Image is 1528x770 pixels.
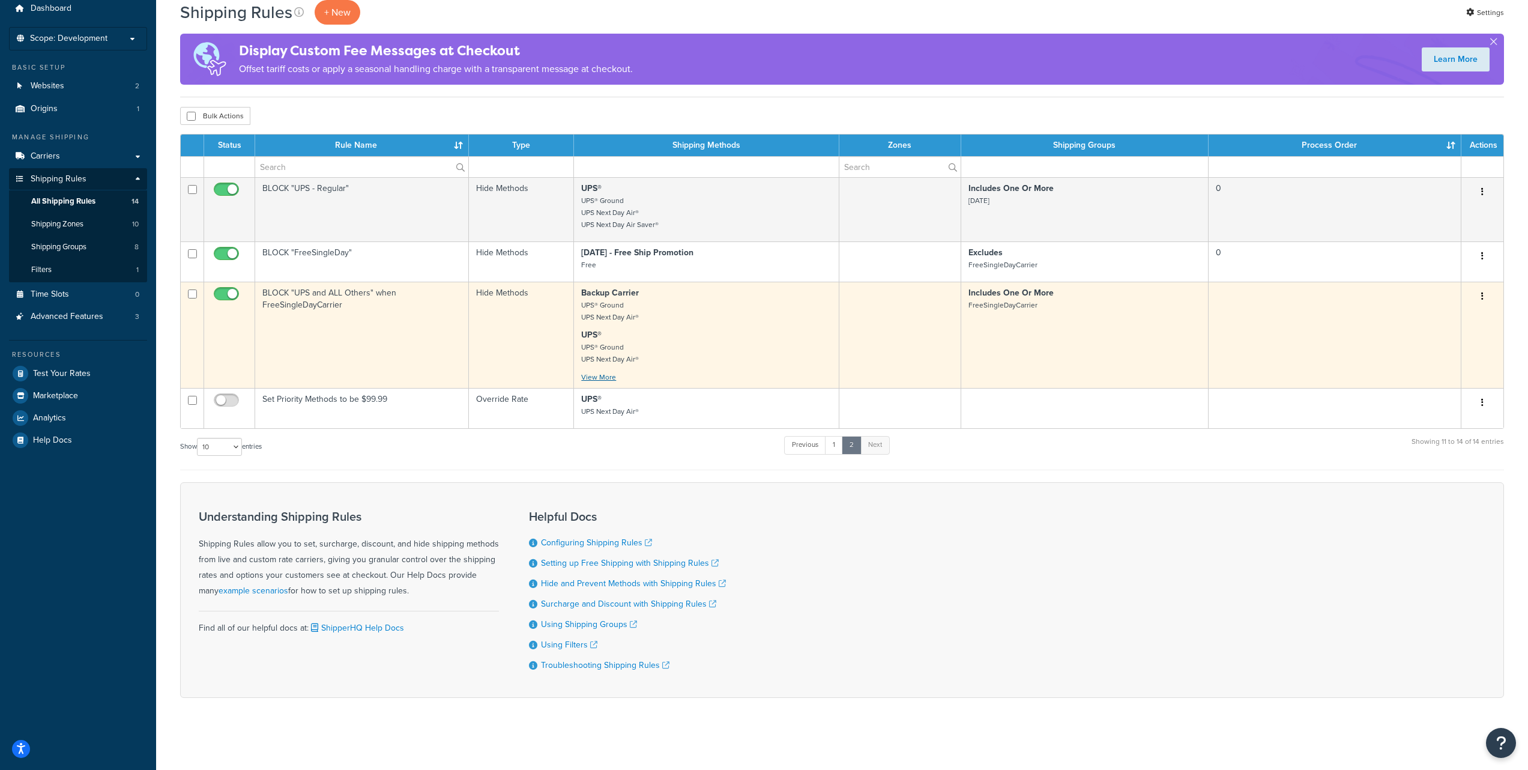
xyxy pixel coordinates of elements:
strong: [DATE] - Free Ship Promotion [581,246,693,259]
a: Next [860,436,890,454]
a: Shipping Rules [9,168,147,190]
a: Hide and Prevent Methods with Shipping Rules [541,577,726,590]
span: Marketplace [33,391,78,401]
th: Rule Name : activate to sort column ascending [255,135,469,156]
span: 8 [134,242,139,252]
li: Filters [9,259,147,281]
small: UPS® Ground UPS Next Day Air® [581,300,639,323]
span: 0 [135,290,139,300]
input: Search [839,157,961,177]
a: example scenarios [219,584,288,597]
td: Override Rate [469,388,575,428]
a: Origins 1 [9,98,147,120]
li: Advanced Features [9,306,147,328]
h1: Shipping Rules [180,1,292,24]
strong: UPS® [581,182,602,195]
small: [DATE] [968,195,989,206]
a: Filters 1 [9,259,147,281]
strong: Backup Carrier [581,286,639,299]
span: Advanced Features [31,312,103,322]
span: Time Slots [31,290,69,300]
span: Dashboard [31,4,71,14]
h3: Helpful Docs [529,510,726,523]
a: Carriers [9,145,147,168]
li: Websites [9,75,147,97]
th: Actions [1461,135,1503,156]
span: Filters [31,265,52,275]
h4: Display Custom Fee Messages at Checkout [239,41,633,61]
a: Using Filters [541,638,597,651]
a: Setting up Free Shipping with Shipping Rules [541,557,719,569]
a: Help Docs [9,429,147,451]
button: Bulk Actions [180,107,250,125]
li: Shipping Rules [9,168,147,282]
a: Marketplace [9,385,147,407]
a: Advanced Features 3 [9,306,147,328]
span: Carriers [31,151,60,162]
div: Find all of our helpful docs at: [199,611,499,636]
a: Shipping Groups 8 [9,236,147,258]
li: Shipping Groups [9,236,147,258]
small: FreeSingleDayCarrier [968,259,1037,270]
td: Hide Methods [469,177,575,241]
li: Origins [9,98,147,120]
span: 1 [137,104,139,114]
th: Process Order : activate to sort column ascending [1209,135,1461,156]
td: 0 [1209,177,1461,241]
li: Test Your Rates [9,363,147,384]
span: Shipping Groups [31,242,86,252]
span: Scope: Development [30,34,107,44]
span: Help Docs [33,435,72,446]
span: All Shipping Rules [31,196,95,207]
a: Troubleshooting Shipping Rules [541,659,669,671]
a: Learn More [1422,47,1490,71]
td: BLOCK "UPS and ALL Others" when FreeSingleDayCarrier [255,282,469,388]
a: Previous [784,436,826,454]
span: Websites [31,81,64,91]
th: Zones [839,135,961,156]
a: Configuring Shipping Rules [541,536,652,549]
span: 2 [135,81,139,91]
a: Shipping Zones 10 [9,213,147,235]
select: Showentries [197,438,242,456]
small: UPS Next Day Air® [581,406,639,417]
li: All Shipping Rules [9,190,147,213]
strong: UPS® [581,329,602,341]
small: Free [581,259,596,270]
li: Shipping Zones [9,213,147,235]
th: Shipping Methods [574,135,839,156]
li: Analytics [9,407,147,429]
small: UPS® Ground UPS Next Day Air® [581,342,639,365]
span: Shipping Zones [31,219,83,229]
img: duties-banner-06bc72dcb5fe05cb3f9472aba00be2ae8eb53ab6f0d8bb03d382ba314ac3c341.png [180,34,239,85]
a: 2 [842,436,862,454]
span: Origins [31,104,58,114]
td: 0 [1209,241,1461,282]
div: Resources [9,350,147,360]
td: Hide Methods [469,282,575,388]
td: BLOCK "UPS - Regular" [255,177,469,241]
span: 14 [131,196,139,207]
label: Show entries [180,438,262,456]
a: Using Shipping Groups [541,618,637,631]
p: Offset tariff costs or apply a seasonal handling charge with a transparent message at checkout. [239,61,633,77]
th: Type [469,135,575,156]
strong: UPS® [581,393,602,405]
a: Settings [1466,4,1504,21]
span: Shipping Rules [31,174,86,184]
span: Analytics [33,413,66,423]
span: 3 [135,312,139,322]
a: 1 [825,436,843,454]
td: BLOCK "FreeSingleDay" [255,241,469,282]
a: Websites 2 [9,75,147,97]
button: Open Resource Center [1486,728,1516,758]
a: All Shipping Rules 14 [9,190,147,213]
th: Status [204,135,255,156]
a: View More [581,372,616,383]
strong: Includes One Or More [968,286,1054,299]
th: Shipping Groups [961,135,1209,156]
a: ShipperHQ Help Docs [309,622,404,634]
